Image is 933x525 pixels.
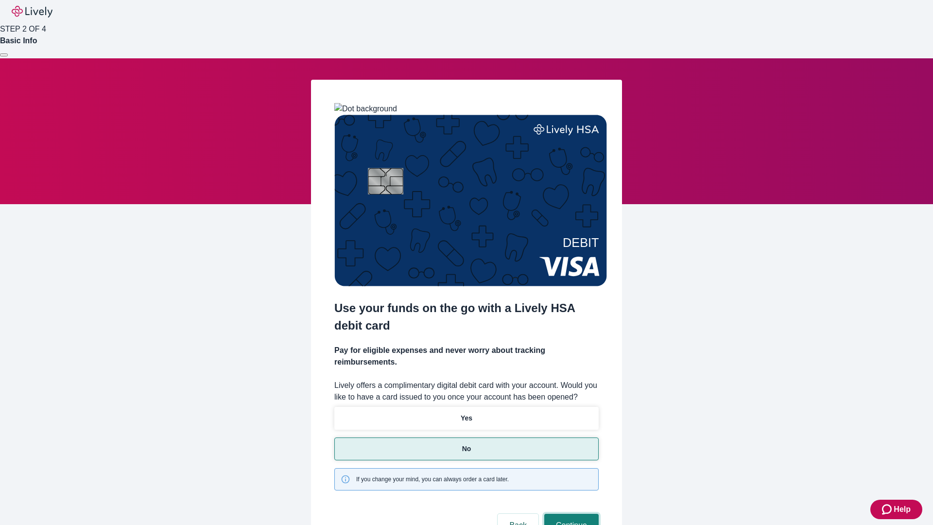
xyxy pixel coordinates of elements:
label: Lively offers a complimentary digital debit card with your account. Would you like to have a card... [334,380,599,403]
p: No [462,444,471,454]
svg: Zendesk support icon [882,504,894,515]
button: Yes [334,407,599,430]
span: If you change your mind, you can always order a card later. [356,475,509,484]
p: Yes [461,413,472,423]
img: Dot background [334,103,397,115]
span: Help [894,504,911,515]
img: Lively [12,6,52,17]
h2: Use your funds on the go with a Lively HSA debit card [334,299,599,334]
button: Zendesk support iconHelp [870,500,922,519]
button: No [334,437,599,460]
h4: Pay for eligible expenses and never worry about tracking reimbursements. [334,345,599,368]
img: Debit card [334,115,607,286]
